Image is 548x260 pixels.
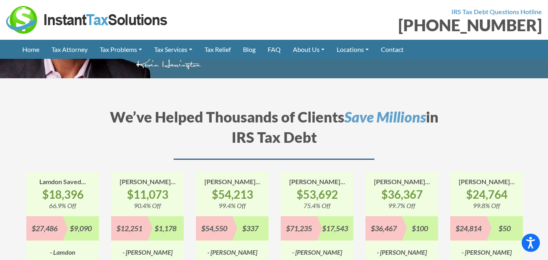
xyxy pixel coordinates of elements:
[107,107,441,160] h2: We’ve Helped Thousands of Clients in IRS Tax Debt
[6,6,168,34] img: Instant Tax Solutions Logo
[331,40,375,59] a: Locations
[287,40,331,59] a: About Us
[377,248,427,256] i: - [PERSON_NAME]
[26,187,99,202] strong: $18,396
[450,216,487,241] div: $24,814
[63,216,99,241] div: $9,090
[365,216,402,241] div: $36,467
[281,216,317,241] div: $71,235
[204,178,260,185] strong: [PERSON_NAME]...
[111,216,148,241] div: $12,251
[451,8,542,15] strong: IRS Tax Debt Questions Hotline
[487,216,523,241] div: $50
[289,178,345,185] strong: [PERSON_NAME]...
[374,178,430,185] strong: [PERSON_NAME]...
[450,187,523,202] strong: $24,764
[6,15,168,23] a: Instant Tax Solutions Logo
[134,202,161,209] i: 90.4% Off
[317,216,354,241] div: $17,543
[344,108,426,126] i: Save Millions
[219,202,246,209] i: 99.4% Off
[232,216,269,241] div: $337
[122,248,172,256] i: - [PERSON_NAME]
[375,40,410,59] a: Contact
[402,216,438,241] div: $100
[365,187,438,202] strong: $36,367
[94,40,148,59] a: Tax Problems
[50,248,75,256] i: - Lamdon
[198,40,237,59] a: Tax Relief
[196,187,269,202] strong: $54,213
[196,216,232,241] div: $54,550
[303,202,331,209] i: 75.4% Off
[462,248,511,256] i: - [PERSON_NAME]
[473,202,500,209] i: 99.8% Off
[237,40,262,59] a: Blog
[39,178,86,185] strong: Lamdon Saved...
[148,216,184,241] div: $1,178
[111,187,184,202] strong: $11,073
[120,178,176,185] strong: [PERSON_NAME]...
[281,187,353,202] strong: $53,692
[45,40,94,59] a: Tax Attorney
[388,202,415,209] i: 99.7% Off
[280,17,542,33] div: [PHONE_NUMBER]
[459,178,515,185] strong: [PERSON_NAME]...
[262,40,287,59] a: FAQ
[26,216,63,241] div: $27,486
[148,40,198,59] a: Tax Services
[49,202,76,209] i: 66.9% Off
[207,248,257,256] i: - [PERSON_NAME]
[16,40,45,59] a: Home
[292,248,342,256] i: - [PERSON_NAME]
